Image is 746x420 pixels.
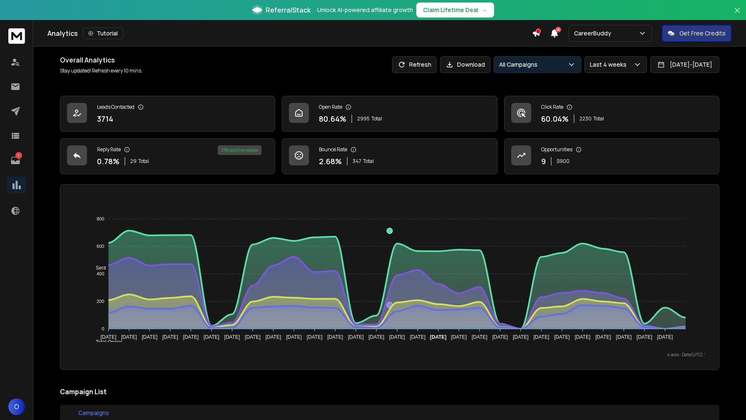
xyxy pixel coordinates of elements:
[83,27,123,39] button: Tutorial
[650,56,719,73] button: [DATE]-[DATE]
[204,334,219,340] tspan: [DATE]
[657,334,673,340] tspan: [DATE]
[319,104,342,110] p: Open Rate
[245,334,261,340] tspan: [DATE]
[371,115,382,122] span: Total
[97,271,104,276] tspan: 400
[7,152,24,169] a: 1
[319,146,347,153] p: Bounce Rate
[224,334,240,340] tspan: [DATE]
[74,352,706,358] p: x-axis : Date(UTC)
[430,334,447,340] tspan: [DATE]
[282,138,497,174] a: Bounce Rate2.68%347Total
[504,138,719,174] a: Opportunities9$900
[317,6,413,14] p: Unlock AI-powered affiliate growth
[97,299,104,304] tspan: 200
[357,115,370,122] span: 2995
[353,158,361,165] span: 347
[557,158,569,165] p: $ 900
[504,96,719,132] a: Click Rate60.04%2230Total
[440,56,490,73] button: Download
[416,2,494,17] button: Claim Lifetime Deal→
[97,104,134,110] p: Leads Contacted
[60,55,142,65] h1: Overall Analytics
[363,158,374,165] span: Total
[266,334,281,340] tspan: [DATE]
[541,113,569,125] p: 60.04 %
[616,334,632,340] tspan: [DATE]
[138,158,149,165] span: Total
[90,339,122,345] span: Total Opens
[60,387,719,397] h2: Campaign List
[218,145,261,155] div: 31 % positive replies
[541,104,563,110] p: Click Rate
[492,334,508,340] tspan: [DATE]
[60,96,275,132] a: Leads Contacted3714
[8,398,25,415] button: O
[392,56,437,73] button: Refresh
[319,113,346,125] p: 80.64 %
[389,334,405,340] tspan: [DATE]
[60,138,275,174] a: Reply Rate0.78%29Total31% positive replies
[97,155,119,167] p: 0.78 %
[499,60,541,69] p: All Campaigns
[554,334,570,340] tspan: [DATE]
[732,5,743,25] button: Close banner
[142,334,157,340] tspan: [DATE]
[121,334,137,340] tspan: [DATE]
[130,158,137,165] span: 29
[100,334,116,340] tspan: [DATE]
[410,334,425,340] tspan: [DATE]
[662,25,731,42] button: Get Free Credits
[533,334,549,340] tspan: [DATE]
[97,216,104,221] tspan: 800
[368,334,384,340] tspan: [DATE]
[97,146,121,153] p: Reply Rate
[457,60,485,69] p: Download
[97,244,104,249] tspan: 600
[541,146,572,153] p: Opportunities
[47,27,532,39] div: Analytics
[574,29,614,37] p: CareerBuddy
[541,155,546,167] p: 9
[595,334,611,340] tspan: [DATE]
[15,152,22,159] p: 1
[451,334,467,340] tspan: [DATE]
[409,60,431,69] p: Refresh
[472,334,487,340] tspan: [DATE]
[679,29,726,37] p: Get Free Credits
[555,27,561,32] span: 50
[327,334,343,340] tspan: [DATE]
[183,334,199,340] tspan: [DATE]
[513,334,529,340] tspan: [DATE]
[590,60,630,69] p: Last 4 weeks
[307,334,323,340] tspan: [DATE]
[97,113,113,125] p: 3714
[319,155,342,167] p: 2.68 %
[60,67,142,74] p: Stay updated! Refresh every 10 mins.
[579,115,592,122] span: 2230
[637,334,652,340] tspan: [DATE]
[102,326,104,331] tspan: 0
[482,6,487,14] span: →
[348,334,364,340] tspan: [DATE]
[286,334,302,340] tspan: [DATE]
[593,115,604,122] span: Total
[266,5,311,15] span: ReferralStack
[282,96,497,132] a: Open Rate80.64%2995Total
[162,334,178,340] tspan: [DATE]
[90,265,106,271] span: Sent
[575,334,591,340] tspan: [DATE]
